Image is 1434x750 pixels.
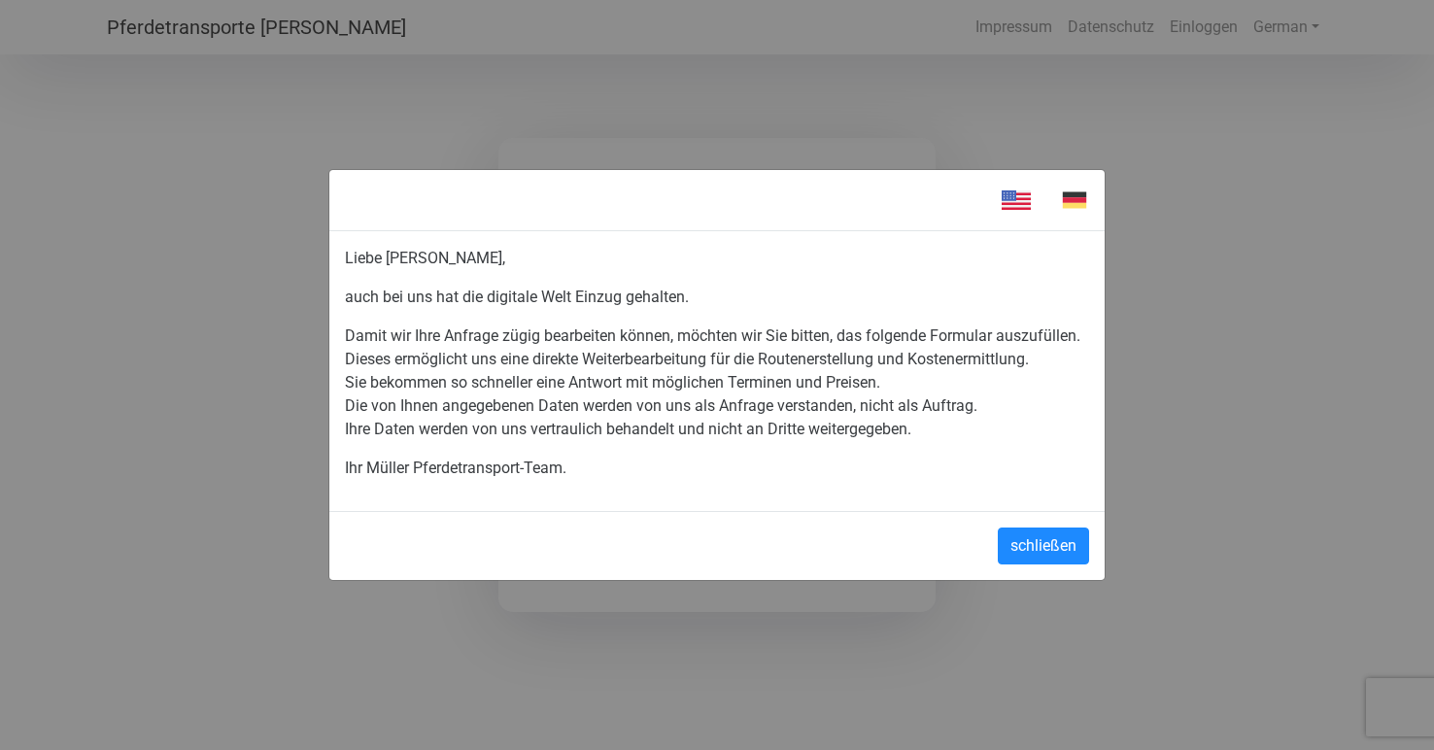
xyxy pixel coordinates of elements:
p: Liebe [PERSON_NAME], [345,247,1089,270]
button: schließen [998,528,1089,564]
p: Ihr Müller Pferdetransport-Team. [345,457,1089,480]
img: de [1045,186,1104,215]
img: en [987,186,1045,215]
p: Damit wir Ihre Anfrage zügig bearbeiten können, möchten wir Sie bitten, das folgende Formular aus... [345,324,1089,441]
p: auch bei uns hat die digitale Welt Einzug gehalten. [345,286,1089,309]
